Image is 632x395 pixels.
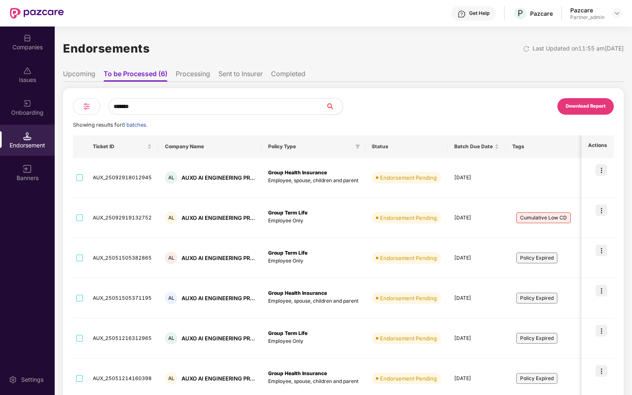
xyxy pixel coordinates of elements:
[268,250,308,256] b: Group Term Life
[271,70,305,82] li: Completed
[86,198,158,238] td: AUX_25092919132752
[268,378,358,385] p: Employee, spouse, children and parent
[268,143,352,150] span: Policy Type
[19,376,46,384] div: Settings
[448,238,506,278] td: [DATE]
[158,135,262,158] th: Company Name
[10,8,64,19] img: New Pazcare Logo
[63,70,95,82] li: Upcoming
[268,177,358,185] p: Employee, spouse, children and parent
[516,253,557,263] span: Policy Expired
[596,325,607,337] img: icon
[122,122,148,128] span: 6 batches.
[182,335,255,342] div: AUXO AI ENGINEERING PR...
[268,290,327,296] b: Group Health Insurance
[448,158,506,198] td: [DATE]
[73,122,148,128] span: Showing results for
[268,257,358,265] p: Employee Only
[365,135,448,158] th: Status
[268,169,327,176] b: Group Health Insurance
[23,165,31,173] img: svg+xml;base64,PHN2ZyB3aWR0aD0iMTYiIGhlaWdodD0iMTYiIHZpZXdCb3g9IjAgMCAxNiAxNiIgZmlsbD0ibm9uZSIgeG...
[448,278,506,318] td: [DATE]
[454,143,493,150] span: Batch Due Date
[182,214,255,222] div: AUXO AI ENGINEERING PR...
[182,174,255,182] div: AUXO AI ENGINEERING PR...
[86,238,158,278] td: AUX_25051505382865
[268,210,308,216] b: Group Term Life
[596,164,607,176] img: icon
[380,214,437,222] div: Endorsement Pending
[380,173,437,182] div: Endorsement Pending
[326,103,343,110] span: search
[23,99,31,108] img: svg+xml;base64,PHN2ZyB3aWR0aD0iMjAiIGhlaWdodD0iMjAiIHZpZXdCb3g9IjAgMCAyMCAyMCIgZmlsbD0ibm9uZSIgeG...
[165,332,177,344] div: AL
[516,373,557,384] span: Policy Expired
[380,374,437,383] div: Endorsement Pending
[380,334,437,342] div: Endorsement Pending
[63,39,150,58] h1: Endorsements
[23,67,31,75] img: svg+xml;base64,PHN2ZyBpZD0iSXNzdWVzX2Rpc2FibGVkIiB4bWxucz0iaHR0cDovL3d3dy53My5vcmcvMjAwMC9zdmciIH...
[86,278,158,318] td: AUX_25051505371195
[596,245,607,256] img: icon
[596,285,607,296] img: icon
[165,212,177,224] div: AL
[218,70,263,82] li: Sent to Insurer
[176,70,210,82] li: Processing
[23,34,31,42] img: svg+xml;base64,PHN2ZyBpZD0iQ29tcGFuaWVzIiB4bWxucz0iaHR0cDovL3d3dy53My5vcmcvMjAwMC9zdmciIHdpZHRoPS...
[581,135,614,158] th: Actions
[9,376,17,384] img: svg+xml;base64,PHN2ZyBpZD0iU2V0dGluZy0yMHgyMCIgeG1sbnM9Imh0dHA6Ly93d3cudzMub3JnLzIwMDAvc3ZnIiB3aW...
[566,103,605,110] div: Download Report
[268,337,358,345] p: Employee Only
[448,135,506,158] th: Batch Due Date
[469,10,489,17] div: Get Help
[182,375,255,383] div: AUXO AI ENGINEERING PR...
[523,46,530,52] img: svg+xml;base64,PHN2ZyBpZD0iUmVsb2FkLTMyeDMyIiB4bWxucz0iaHR0cDovL3d3dy53My5vcmcvMjAwMC9zdmciIHdpZH...
[458,10,466,18] img: svg+xml;base64,PHN2ZyBpZD0iSGVscC0zMngzMiIgeG1sbnM9Imh0dHA6Ly93d3cudzMub3JnLzIwMDAvc3ZnIiB3aWR0aD...
[530,10,553,17] div: Pazcare
[596,365,607,377] img: icon
[268,370,327,376] b: Group Health Insurance
[570,6,605,14] div: Pazcare
[23,132,31,140] img: svg+xml;base64,PHN2ZyB3aWR0aD0iMTQuNSIgaGVpZ2h0PSIxNC41IiB2aWV3Qm94PSIwIDAgMTYgMTYiIGZpbGw9Im5vbm...
[165,171,177,184] div: AL
[165,252,177,264] div: AL
[268,217,358,225] p: Employee Only
[570,14,605,21] div: Partner_admin
[82,101,92,111] img: svg+xml;base64,PHN2ZyB4bWxucz0iaHR0cDovL3d3dy53My5vcmcvMjAwMC9zdmciIHdpZHRoPSIyNCIgaGVpZ2h0PSIyNC...
[516,212,571,223] span: Cumulative Low CD
[448,198,506,238] td: [DATE]
[86,158,158,198] td: AUX_25092918012945
[596,205,607,216] img: icon
[516,333,557,344] span: Policy Expired
[86,318,158,359] td: AUX_25051216312965
[268,297,358,305] p: Employee, spouse, children and parent
[354,142,362,152] span: filter
[268,330,308,336] b: Group Term Life
[93,143,145,150] span: Ticket ID
[380,254,437,262] div: Endorsement Pending
[512,143,609,150] span: Tags
[516,293,557,303] span: Policy Expired
[380,294,437,302] div: Endorsement Pending
[326,98,343,115] button: search
[355,144,360,149] span: filter
[533,44,624,53] div: Last Updated on 11:55 am[DATE]
[518,8,523,18] span: P
[614,10,620,17] img: svg+xml;base64,PHN2ZyBpZD0iRHJvcGRvd24tMzJ4MzIiIHhtbG5zPSJodHRwOi8vd3d3LnczLm9yZy8yMDAwL3N2ZyIgd2...
[182,294,255,302] div: AUXO AI ENGINEERING PR...
[165,372,177,385] div: AL
[86,135,158,158] th: Ticket ID
[104,70,167,82] li: To be Processed (6)
[165,292,177,304] div: AL
[182,254,255,262] div: AUXO AI ENGINEERING PR...
[448,318,506,359] td: [DATE]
